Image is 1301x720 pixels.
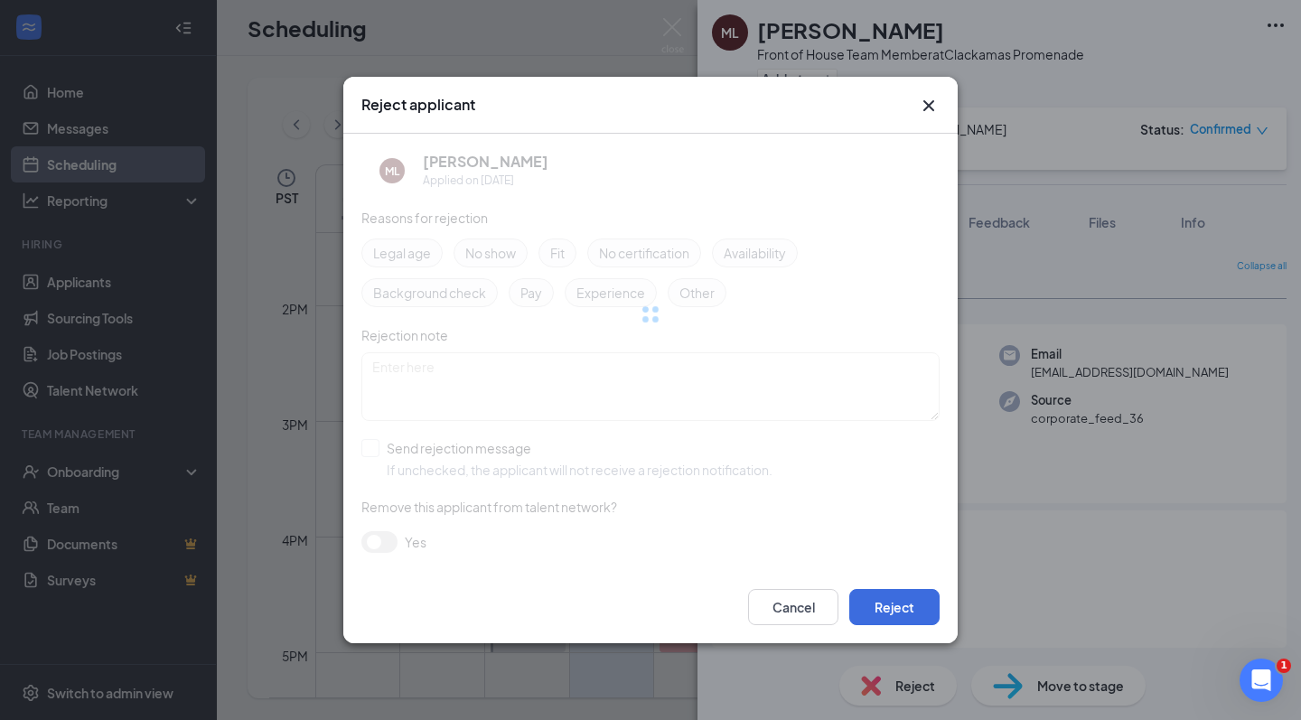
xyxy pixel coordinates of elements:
button: Close [918,95,940,117]
iframe: Intercom live chat [1240,659,1283,702]
button: Reject [849,589,940,625]
svg: Cross [918,95,940,117]
span: 1 [1277,659,1291,673]
h3: Reject applicant [361,95,475,115]
button: Cancel [748,589,838,625]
